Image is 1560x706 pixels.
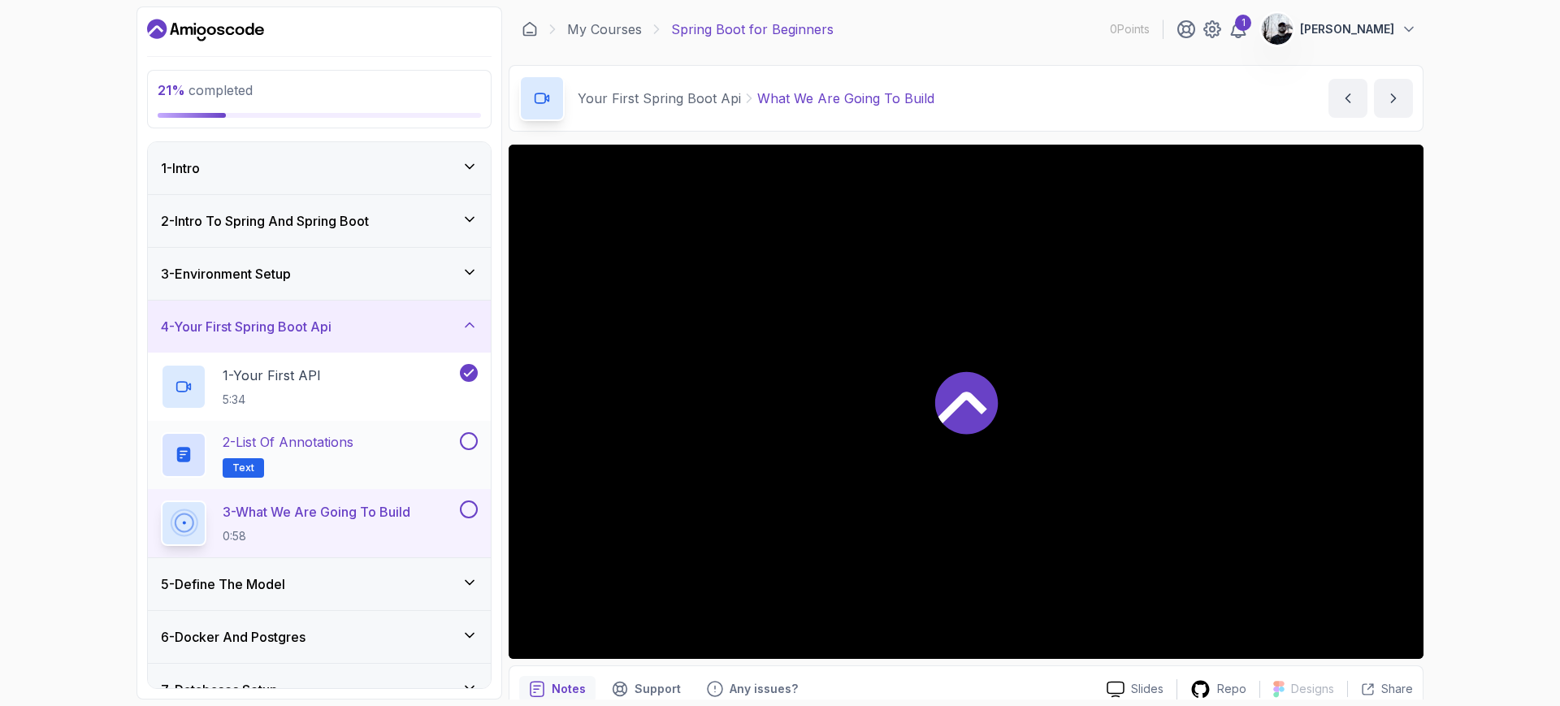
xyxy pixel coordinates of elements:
[161,317,331,336] h3: 4 - Your First Spring Boot Api
[232,461,254,474] span: Text
[567,19,642,39] a: My Courses
[1131,681,1163,697] p: Slides
[161,627,305,647] h3: 6 - Docker And Postgres
[161,264,291,284] h3: 3 - Environment Setup
[1374,79,1413,118] button: next content
[223,366,321,385] p: 1 - Your First API
[223,392,321,408] p: 5:34
[148,301,491,353] button: 4-Your First Spring Boot Api
[1291,681,1334,697] p: Designs
[161,574,285,594] h3: 5 - Define The Model
[1177,679,1259,700] a: Repo
[1228,19,1248,39] a: 1
[148,195,491,247] button: 2-Intro To Spring And Spring Boot
[223,528,410,544] p: 0:58
[161,680,278,700] h3: 7 - Databases Setup
[578,89,741,108] p: Your First Spring Boot Api
[671,19,834,39] p: Spring Boot for Beginners
[1261,13,1417,45] button: user profile image[PERSON_NAME]
[522,21,538,37] a: Dashboard
[1381,681,1413,697] p: Share
[148,611,491,663] button: 6-Docker And Postgres
[1235,15,1251,31] div: 1
[1300,21,1394,37] p: [PERSON_NAME]
[1094,681,1176,698] a: Slides
[148,248,491,300] button: 3-Environment Setup
[161,500,478,546] button: 3-What We Are Going To Build0:58
[1217,681,1246,697] p: Repo
[635,681,681,697] p: Support
[519,676,596,702] button: notes button
[148,558,491,610] button: 5-Define The Model
[161,364,478,409] button: 1-Your First API5:34
[1110,21,1150,37] p: 0 Points
[158,82,253,98] span: completed
[161,158,200,178] h3: 1 - Intro
[147,17,264,43] a: Dashboard
[1347,681,1413,697] button: Share
[1328,79,1367,118] button: previous content
[552,681,586,697] p: Notes
[697,676,808,702] button: Feedback button
[757,89,934,108] p: What We Are Going To Build
[158,82,185,98] span: 21 %
[223,502,410,522] p: 3 - What We Are Going To Build
[161,211,369,231] h3: 2 - Intro To Spring And Spring Boot
[148,142,491,194] button: 1-Intro
[730,681,798,697] p: Any issues?
[161,432,478,478] button: 2-List of AnnotationsText
[1262,14,1293,45] img: user profile image
[602,676,691,702] button: Support button
[223,432,353,452] p: 2 - List of Annotations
